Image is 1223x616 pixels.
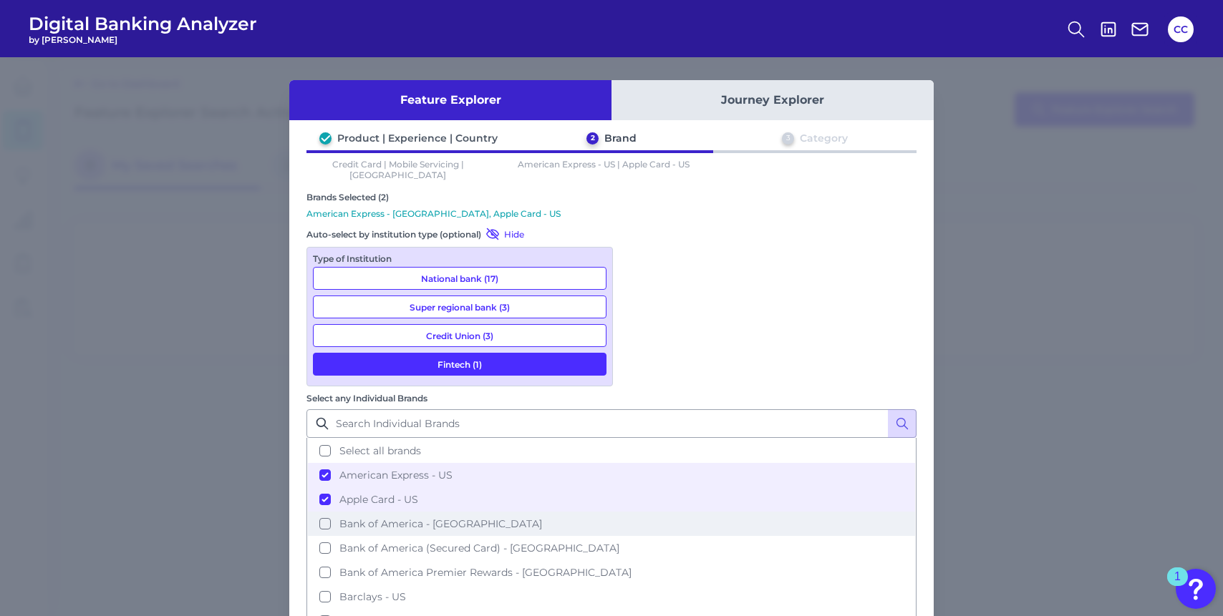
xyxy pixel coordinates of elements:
[782,132,794,145] div: 3
[306,159,490,180] p: Credit Card | Mobile Servicing | [GEOGRAPHIC_DATA]
[339,590,406,603] span: Barclays - US
[1176,569,1216,609] button: Open Resource Center, 1 new notification
[313,324,606,347] button: Credit Union (3)
[289,80,611,120] button: Feature Explorer
[481,227,524,241] button: Hide
[308,560,915,585] button: Bank of America Premier Rewards - [GEOGRAPHIC_DATA]
[586,132,599,145] div: 2
[29,34,257,45] span: by [PERSON_NAME]
[29,13,257,34] span: Digital Banking Analyzer
[604,132,637,145] div: Brand
[308,439,915,463] button: Select all brands
[306,393,427,404] label: Select any Individual Brands
[308,585,915,609] button: Barclays - US
[308,463,915,487] button: American Express - US
[306,208,917,219] p: American Express - [GEOGRAPHIC_DATA], Apple Card - US
[339,517,542,530] span: Bank of America - [GEOGRAPHIC_DATA]
[339,542,619,554] span: Bank of America (Secured Card) - [GEOGRAPHIC_DATA]
[308,536,915,560] button: Bank of America (Secured Card) - [GEOGRAPHIC_DATA]
[513,159,696,180] p: American Express - US | Apple Card - US
[337,132,498,145] div: Product | Experience | Country
[800,132,848,145] div: Category
[339,566,632,579] span: Bank of America Premier Rewards - [GEOGRAPHIC_DATA]
[313,253,606,264] div: Type of Institution
[306,409,917,438] input: Search Individual Brands
[308,487,915,512] button: Apple Card - US
[339,469,453,481] span: American Express - US
[611,80,934,120] button: Journey Explorer
[313,295,606,318] button: Super regional bank (3)
[306,227,613,241] div: Auto-select by institution type (optional)
[339,444,421,457] span: Select all brands
[1174,577,1181,595] div: 1
[306,192,917,202] div: Brands Selected (2)
[339,493,418,506] span: Apple Card - US
[1168,16,1194,42] button: CC
[313,353,606,376] button: Fintech (1)
[313,267,606,290] button: National bank (17)
[308,512,915,536] button: Bank of America - [GEOGRAPHIC_DATA]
